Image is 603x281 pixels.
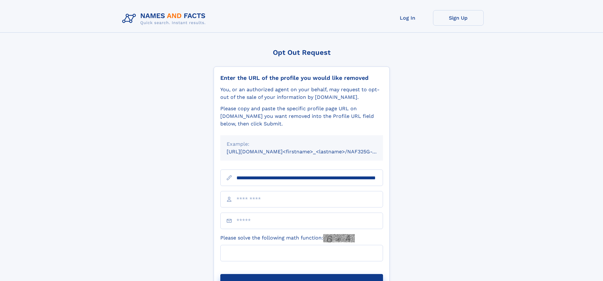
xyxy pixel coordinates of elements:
[227,140,377,148] div: Example:
[220,74,383,81] div: Enter the URL of the profile you would like removed
[433,10,484,26] a: Sign Up
[214,48,390,56] div: Opt Out Request
[220,234,355,242] label: Please solve the following math function:
[220,105,383,128] div: Please copy and paste the specific profile page URL on [DOMAIN_NAME] you want removed into the Pr...
[382,10,433,26] a: Log In
[120,10,211,27] img: Logo Names and Facts
[220,86,383,101] div: You, or an authorized agent on your behalf, may request to opt-out of the sale of your informatio...
[227,149,395,155] small: [URL][DOMAIN_NAME]<firstname>_<lastname>/NAF325G-xxxxxxxx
